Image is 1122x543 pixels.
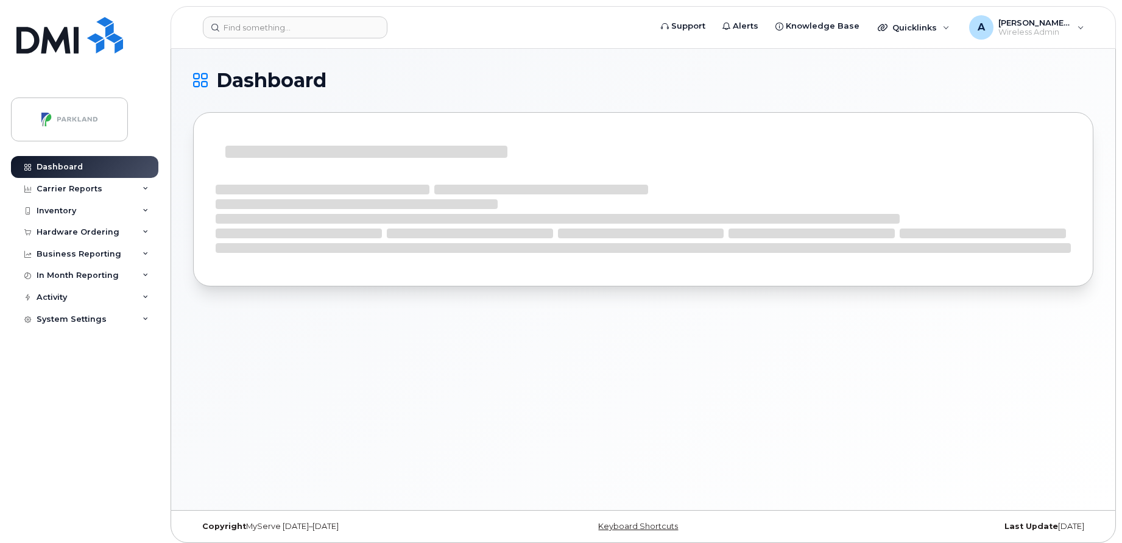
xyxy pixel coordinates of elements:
[193,522,493,531] div: MyServe [DATE]–[DATE]
[598,522,678,531] a: Keyboard Shortcuts
[793,522,1093,531] div: [DATE]
[216,71,326,90] span: Dashboard
[1004,522,1058,531] strong: Last Update
[202,522,246,531] strong: Copyright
